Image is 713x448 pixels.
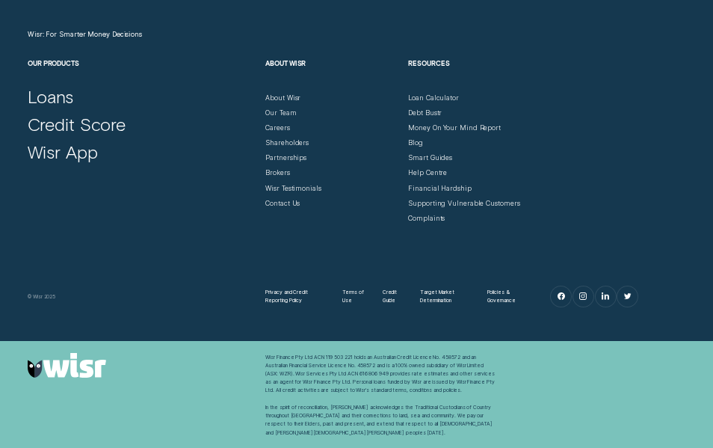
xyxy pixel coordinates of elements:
a: Facebook [551,286,571,307]
a: Credit Score [28,114,126,135]
a: Wisr Testimonials [265,184,321,192]
a: Policies & Governance [487,288,528,304]
a: Smart Guides [408,153,452,162]
h2: Resources [408,59,543,93]
div: © Wisr 2025 [23,292,261,301]
a: Blog [408,138,423,147]
h2: About Wisr [265,59,400,93]
a: About Wisr [265,93,300,102]
a: LinkedIn [596,286,616,307]
a: Instagram [573,286,593,307]
div: Wisr Finance Pty Ltd ACN 119 503 221 holds an Australian Credit Licence No. 458572 and an Austral... [265,353,495,437]
a: Debt Bustr [408,108,442,117]
a: Loans [28,86,73,108]
a: Help Centre [408,168,447,177]
a: Credit Guide [383,288,405,304]
a: Complaints [408,214,445,222]
img: Wisr [28,353,106,378]
a: Financial Hardship [408,184,471,192]
h2: Our Products [28,59,257,93]
a: Twitter [617,286,638,307]
a: Contact Us [265,199,300,207]
a: Loan Calculator [408,93,459,102]
a: Target Market Determination [420,288,472,304]
a: Wisr: For Smarter Money Decisions [28,30,142,38]
a: Supporting Vulnerable Customers [408,199,519,207]
a: Brokers [265,168,289,177]
a: Privacy and Credit Reporting Policy [265,288,327,304]
a: Wisr App [28,141,98,163]
a: Shareholders [265,138,309,147]
a: Money On Your Mind Report [408,123,501,132]
a: Partnerships [265,153,306,162]
a: Our Team [265,108,296,117]
a: Terms of Use [342,288,367,304]
a: Careers [265,123,289,132]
